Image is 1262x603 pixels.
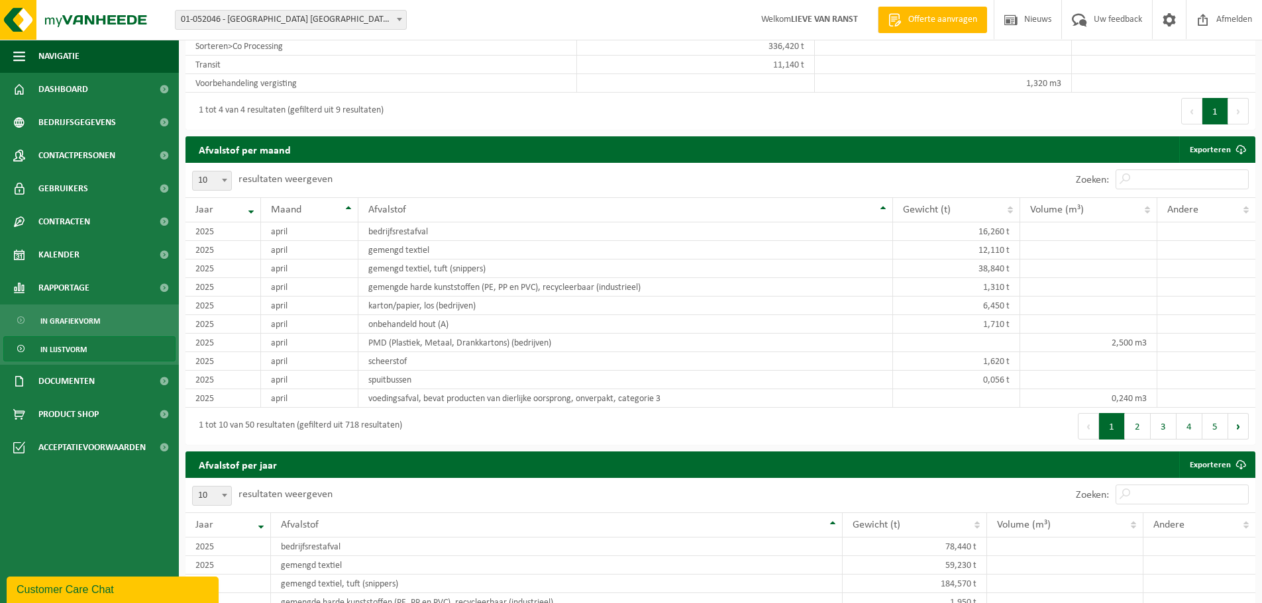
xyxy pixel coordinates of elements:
td: april [261,241,358,259]
span: In lijstvorm [40,337,87,362]
td: 2025 [185,556,271,575]
span: 10 [192,171,232,191]
label: resultaten weergeven [238,489,333,500]
td: 184,570 t [843,575,988,593]
td: 6,450 t [893,297,1020,315]
td: 2025 [185,278,261,297]
button: Next [1228,98,1249,124]
a: Offerte aanvragen [878,7,987,33]
span: Dashboard [38,73,88,106]
span: Jaar [195,520,213,530]
button: 5 [1202,413,1228,440]
span: Gewicht (t) [903,205,951,215]
button: 1 [1202,98,1228,124]
span: Maand [271,205,301,215]
td: 2025 [185,222,261,241]
button: Previous [1181,98,1202,124]
td: 78,440 t [843,537,988,556]
td: april [261,222,358,241]
h2: Afvalstof per jaar [185,451,290,477]
span: Volume (m³) [1030,205,1084,215]
td: 1,710 t [893,315,1020,334]
td: 336,420 t [577,37,815,56]
td: Voorbehandeling vergisting [185,74,577,93]
td: gemengd textiel, tuft (snippers) [358,259,893,278]
span: 01-052046 - SAINT-GOBAIN ADFORS BELGIUM - BUGGENHOUT [175,10,407,30]
td: scheerstof [358,352,893,371]
td: gemengd textiel, tuft (snippers) [271,575,842,593]
a: In lijstvorm [3,336,176,361]
a: Exporteren [1179,451,1254,478]
td: april [261,352,358,371]
td: 2025 [185,389,261,408]
label: Zoeken: [1076,490,1109,500]
span: Andere [1153,520,1184,530]
td: april [261,259,358,278]
td: 2025 [185,259,261,278]
button: 2 [1125,413,1151,440]
td: april [261,278,358,297]
td: spuitbussen [358,371,893,389]
span: 10 [192,486,232,506]
button: Previous [1078,413,1099,440]
td: bedrijfsrestafval [271,537,842,556]
a: In grafiekvorm [3,308,176,333]
td: voedingsafval, bevat producten van dierlijke oorsprong, onverpakt, categorie 3 [358,389,893,408]
label: Zoeken: [1076,175,1109,185]
td: gemengd textiel [358,241,893,259]
td: 1,620 t [893,352,1020,371]
td: onbehandeld hout (A) [358,315,893,334]
td: 2025 [185,537,271,556]
td: PMD (Plastiek, Metaal, Drankkartons) (bedrijven) [358,334,893,352]
a: Exporteren [1179,136,1254,163]
span: Andere [1167,205,1198,215]
td: bedrijfsrestafval [358,222,893,241]
td: 38,840 t [893,259,1020,278]
td: 59,230 t [843,556,988,575]
span: Contracten [38,205,90,238]
button: 1 [1099,413,1125,440]
button: Next [1228,413,1249,440]
span: 01-052046 - SAINT-GOBAIN ADFORS BELGIUM - BUGGENHOUT [176,11,406,29]
div: 1 tot 4 van 4 resultaten (gefilterd uit 9 resultaten) [192,99,384,123]
span: Kalender [38,238,79,271]
span: Bedrijfsgegevens [38,106,116,139]
td: april [261,334,358,352]
span: Documenten [38,365,95,398]
td: Transit [185,56,577,74]
td: 2025 [185,334,261,352]
span: Afvalstof [368,205,406,215]
span: Jaar [195,205,213,215]
h2: Afvalstof per maand [185,136,304,162]
td: 12,110 t [893,241,1020,259]
span: Afvalstof [281,520,319,530]
td: 11,140 t [577,56,815,74]
span: 10 [193,171,231,190]
td: 16,260 t [893,222,1020,241]
button: 4 [1177,413,1202,440]
td: 2025 [185,315,261,334]
span: In grafiekvorm [40,308,100,334]
td: gemengde harde kunststoffen (PE, PP en PVC), recycleerbaar (industrieel) [358,278,893,297]
span: Product Shop [38,398,99,431]
td: 2025 [185,352,261,371]
td: april [261,371,358,389]
td: april [261,389,358,408]
span: Offerte aanvragen [905,13,980,26]
td: 2,500 m3 [1020,334,1157,352]
td: 1,320 m3 [815,74,1072,93]
span: Gebruikers [38,172,88,205]
span: Volume (m³) [997,520,1051,530]
span: Navigatie [38,40,79,73]
label: resultaten weergeven [238,174,333,185]
td: 1,310 t [893,278,1020,297]
td: gemengd textiel [271,556,842,575]
td: april [261,315,358,334]
td: 2025 [185,371,261,389]
iframe: chat widget [7,574,221,603]
button: 3 [1151,413,1177,440]
td: 0,240 m3 [1020,389,1157,408]
strong: LIEVE VAN RANST [791,15,858,24]
span: Acceptatievoorwaarden [38,431,146,464]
